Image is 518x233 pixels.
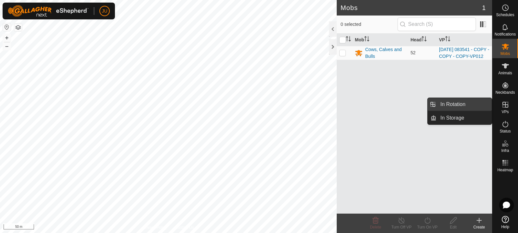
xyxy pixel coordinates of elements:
div: Create [466,224,492,230]
a: Privacy Policy [143,225,167,230]
p-sorticon: Activate to sort [422,37,427,42]
li: In Rotation [428,98,492,111]
p-sorticon: Activate to sort [364,37,369,42]
span: JU [102,8,107,15]
span: Schedules [496,13,514,17]
button: Map Layers [14,24,22,31]
th: Head [408,34,436,46]
span: 52 [411,50,416,55]
a: In Storage [436,111,492,124]
span: 0 selected [341,21,398,28]
span: Heatmap [497,168,513,172]
a: In Rotation [436,98,492,111]
div: Turn Off VP [388,224,414,230]
th: VP [436,34,492,46]
span: Infra [501,149,509,153]
p-sorticon: Activate to sort [445,37,450,42]
div: Edit [440,224,466,230]
span: 1 [482,3,486,13]
th: Mob [352,34,408,46]
a: Contact Us [175,225,194,230]
div: Cows, Calves and Bulls [365,46,405,60]
button: + [3,34,11,42]
a: Help [492,213,518,231]
button: – [3,42,11,50]
span: Notifications [495,32,516,36]
span: Neckbands [495,90,515,94]
span: Status [500,129,511,133]
li: In Storage [428,111,492,124]
span: Animals [498,71,512,75]
button: Reset Map [3,23,11,31]
p-sorticon: Activate to sort [346,37,351,42]
span: In Storage [440,114,464,122]
h2: Mobs [341,4,482,12]
div: Turn On VP [414,224,440,230]
span: Delete [370,225,381,229]
span: In Rotation [440,101,465,108]
span: Help [501,225,509,229]
span: VPs [501,110,509,114]
input: Search (S) [398,17,476,31]
span: Mobs [501,52,510,56]
a: [DATE] 083541 - COPY - COPY - COPY-VP012 [439,47,489,59]
img: Gallagher Logo [8,5,89,17]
